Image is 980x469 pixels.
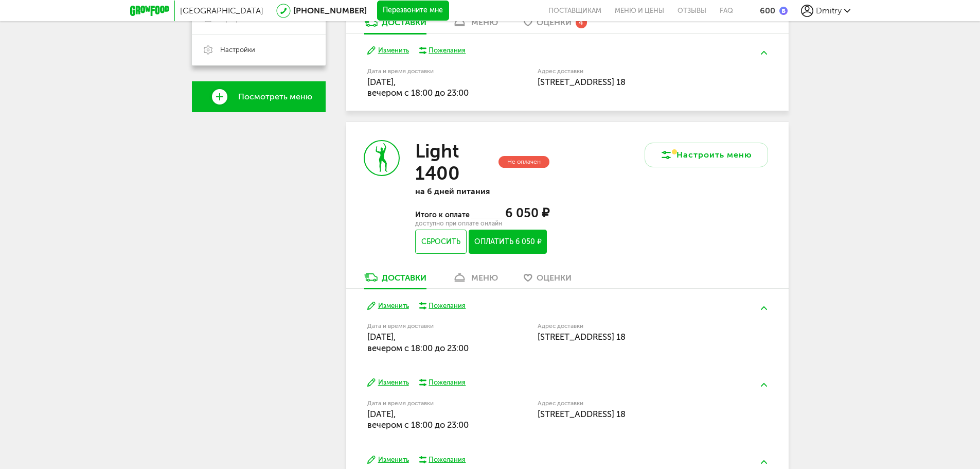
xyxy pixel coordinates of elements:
[779,7,788,15] img: bonus_b.cdccf46.png
[538,409,626,419] span: [STREET_ADDRESS] 18
[367,46,409,56] button: Изменить
[192,34,326,65] a: Настройки
[429,378,466,387] div: Пожелания
[415,221,549,226] div: доступно при оплате онлайн
[419,301,466,310] button: Пожелания
[429,46,466,55] div: Пожелания
[367,68,485,74] label: Дата и время доставки
[367,323,485,329] label: Дата и время доставки
[367,301,409,311] button: Изменить
[538,401,729,406] label: Адрес доставки
[519,17,592,33] a: Оценки 4
[367,77,469,98] span: [DATE], вечером c 18:00 до 23:00
[519,272,577,288] a: Оценки
[293,6,367,15] a: [PHONE_NUMBER]
[382,18,426,27] div: Доставки
[382,273,426,283] div: Доставки
[761,383,767,387] img: arrow-up-green.5eb5f82.svg
[538,68,729,74] label: Адрес доставки
[367,332,469,353] span: [DATE], вечером c 18:00 до 23:00
[537,18,572,27] span: Оценки
[761,306,767,310] img: arrow-up-green.5eb5f82.svg
[238,92,312,101] span: Посмотреть меню
[760,6,775,15] div: 600
[447,272,503,288] a: меню
[429,301,466,310] div: Пожелания
[538,77,626,87] span: [STREET_ADDRESS] 18
[471,18,498,27] div: меню
[429,455,466,464] div: Пожелания
[498,156,549,168] div: Не оплачен
[377,1,449,21] button: Перезвоните мне
[469,230,546,254] button: Оплатить 6 050 ₽
[415,140,496,184] h3: Light 1400
[419,455,466,464] button: Пожелания
[359,272,432,288] a: Доставки
[537,273,572,283] span: Оценки
[505,205,549,220] span: 6 050 ₽
[415,186,549,196] p: на 6 дней питания
[367,409,469,430] span: [DATE], вечером c 18:00 до 23:00
[538,323,729,329] label: Адрес доставки
[538,332,626,342] span: [STREET_ADDRESS] 18
[367,455,409,465] button: Изменить
[220,45,255,55] span: Настройки
[415,211,471,219] span: Итого к оплате
[576,16,587,28] div: 4
[419,378,466,387] button: Пожелания
[816,6,842,15] span: Dmitry
[367,401,485,406] label: Дата и время доставки
[415,230,466,254] button: Сбросить
[645,143,768,167] button: Настроить меню
[367,378,409,388] button: Изменить
[180,6,263,15] span: [GEOGRAPHIC_DATA]
[761,51,767,55] img: arrow-up-green.5eb5f82.svg
[419,46,466,55] button: Пожелания
[359,17,432,33] a: Доставки
[192,81,326,112] a: Посмотреть меню
[761,460,767,464] img: arrow-up-green.5eb5f82.svg
[471,273,498,283] div: меню
[447,17,503,33] a: меню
